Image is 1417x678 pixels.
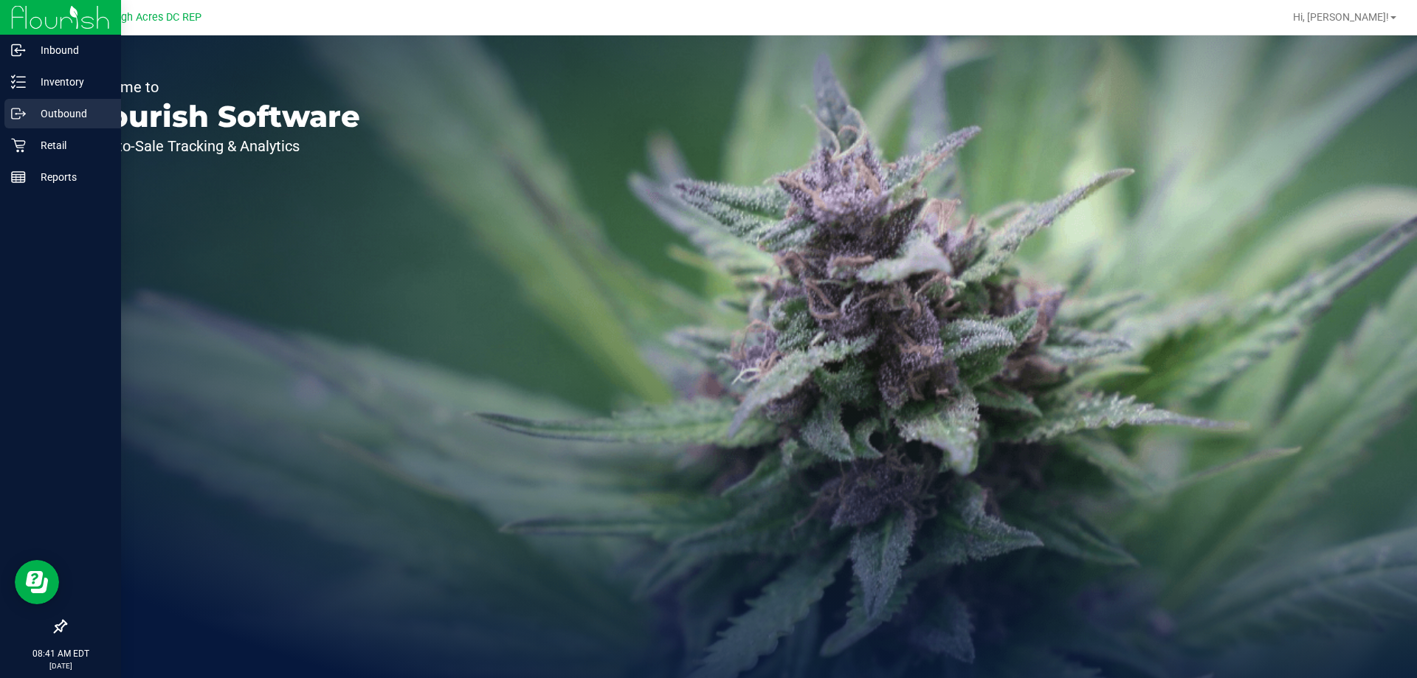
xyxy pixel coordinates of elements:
[7,660,114,671] p: [DATE]
[11,138,26,153] inline-svg: Retail
[26,136,114,154] p: Retail
[11,170,26,184] inline-svg: Reports
[11,106,26,121] inline-svg: Outbound
[11,75,26,89] inline-svg: Inventory
[26,168,114,186] p: Reports
[26,105,114,122] p: Outbound
[1293,11,1389,23] span: Hi, [PERSON_NAME]!
[80,80,360,94] p: Welcome to
[11,43,26,58] inline-svg: Inbound
[80,102,360,131] p: Flourish Software
[15,560,59,604] iframe: Resource center
[7,647,114,660] p: 08:41 AM EDT
[26,73,114,91] p: Inventory
[100,11,201,24] span: Lehigh Acres DC REP
[26,41,114,59] p: Inbound
[80,139,360,153] p: Seed-to-Sale Tracking & Analytics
